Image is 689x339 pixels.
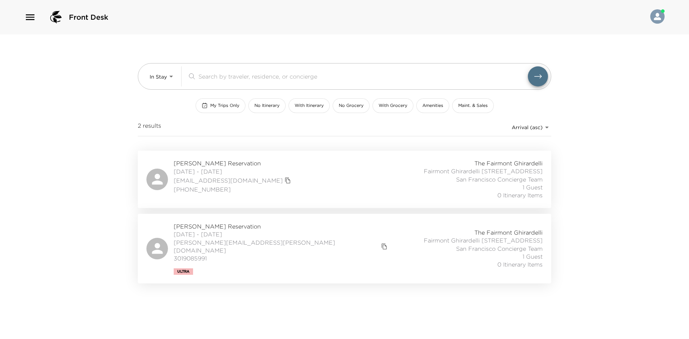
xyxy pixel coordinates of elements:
a: [PERSON_NAME] Reservation[DATE] - [DATE][PERSON_NAME][EMAIL_ADDRESS][PERSON_NAME][DOMAIN_NAME]cop... [138,214,551,283]
a: [PERSON_NAME][EMAIL_ADDRESS][PERSON_NAME][DOMAIN_NAME] [174,239,379,255]
a: [EMAIL_ADDRESS][DOMAIN_NAME] [174,176,283,184]
span: San Francisco Concierge Team [456,245,543,253]
span: San Francisco Concierge Team [456,175,543,183]
input: Search by traveler, residence, or concierge [198,72,528,80]
span: In Stay [150,74,167,80]
button: copy primary member email [379,241,389,251]
span: 2 results [138,122,161,133]
span: [DATE] - [DATE] [174,168,293,175]
span: Maint. & Sales [458,103,488,109]
button: My Trips Only [196,98,245,113]
span: Ultra [177,269,189,274]
button: No Grocery [333,98,370,113]
img: User [650,9,665,24]
span: [PHONE_NUMBER] [174,185,293,193]
span: Amenities [422,103,443,109]
span: No Itinerary [254,103,280,109]
span: Fairmont Ghirardelli [STREET_ADDRESS] [424,167,543,175]
button: Amenities [416,98,449,113]
span: No Grocery [339,103,364,109]
button: No Itinerary [248,98,286,113]
span: Arrival (asc) [512,124,543,131]
span: [DATE] - [DATE] [174,230,389,238]
span: 3019085991 [174,254,389,262]
span: 1 Guest [522,253,543,260]
button: copy primary member email [283,175,293,185]
span: 0 Itinerary Items [497,191,543,199]
span: 1 Guest [522,183,543,191]
span: The Fairmont Ghirardelli [474,159,543,167]
span: [PERSON_NAME] Reservation [174,159,293,167]
img: logo [47,9,65,26]
a: [PERSON_NAME] Reservation[DATE] - [DATE][EMAIL_ADDRESS][DOMAIN_NAME]copy primary member email[PHO... [138,151,551,208]
span: Fairmont Ghirardelli [STREET_ADDRESS] [424,236,543,244]
span: [PERSON_NAME] Reservation [174,222,389,230]
span: The Fairmont Ghirardelli [474,229,543,236]
span: 0 Itinerary Items [497,260,543,268]
span: My Trips Only [210,103,239,109]
button: With Itinerary [289,98,330,113]
button: Maint. & Sales [452,98,494,113]
span: Front Desk [69,12,108,22]
span: With Grocery [379,103,407,109]
span: With Itinerary [295,103,324,109]
button: With Grocery [372,98,413,113]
